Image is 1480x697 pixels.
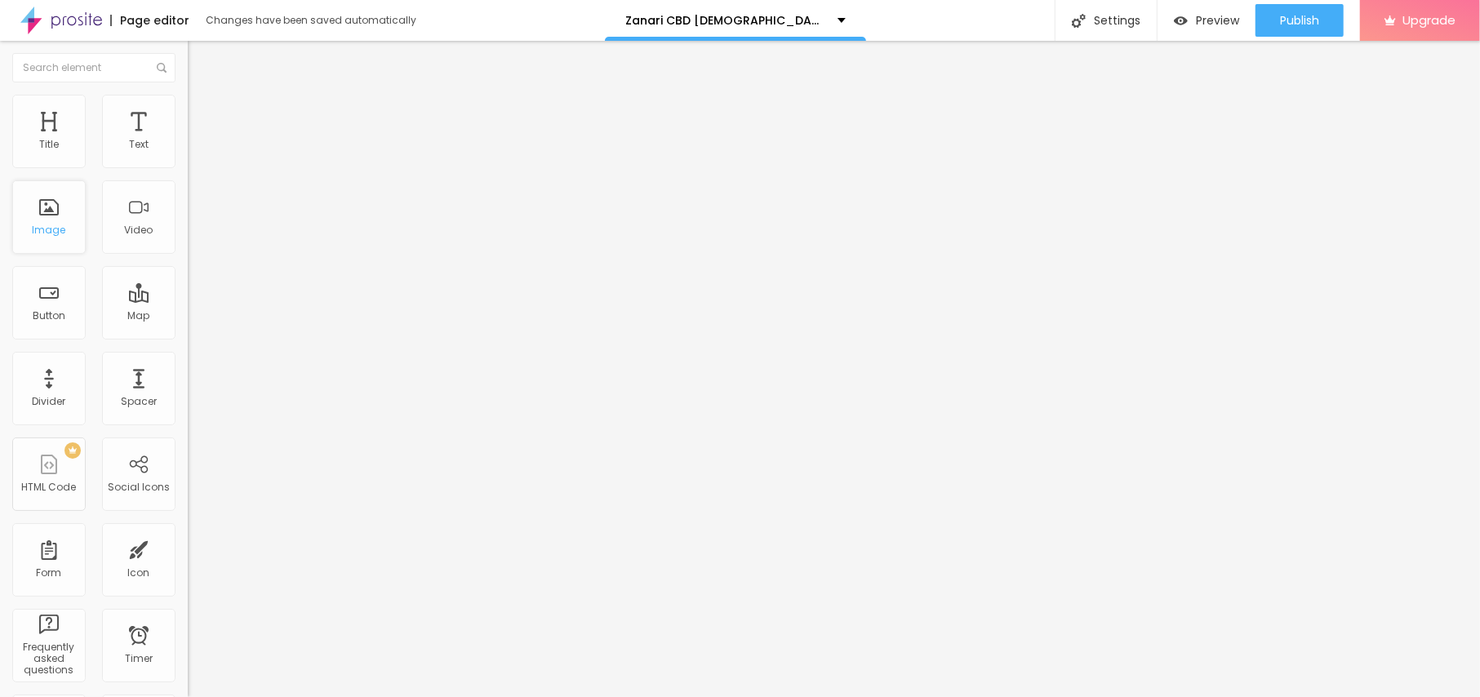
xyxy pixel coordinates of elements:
div: Icon [128,567,150,579]
span: Publish [1280,14,1319,27]
div: Text [129,139,149,150]
div: Title [39,139,59,150]
div: Image [33,224,66,236]
div: Page editor [110,15,189,26]
div: Map [128,310,150,322]
div: Timer [125,653,153,664]
button: Publish [1256,4,1344,37]
div: Spacer [121,396,157,407]
iframe: Editor [188,41,1480,697]
div: Social Icons [108,482,170,493]
img: Icone [1072,14,1086,28]
input: Search element [12,53,176,82]
img: view-1.svg [1174,14,1188,28]
div: Frequently asked questions [16,642,81,677]
div: Changes have been saved automatically [206,16,416,25]
span: Upgrade [1402,13,1456,27]
p: Zanari CBD [DEMOGRAPHIC_DATA][MEDICAL_DATA] Gummies [625,15,825,26]
span: Preview [1196,14,1239,27]
div: Form [37,567,62,579]
div: HTML Code [22,482,77,493]
div: Video [125,224,153,236]
img: Icone [157,63,167,73]
div: Divider [33,396,66,407]
button: Preview [1158,4,1256,37]
div: Button [33,310,65,322]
